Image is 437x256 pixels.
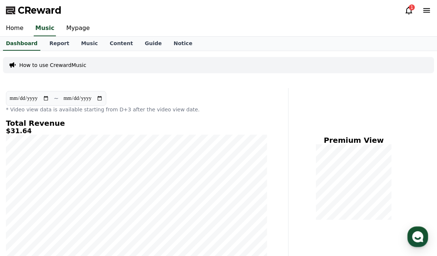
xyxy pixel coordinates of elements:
a: How to use CrewardMusic [19,61,86,69]
a: Dashboard [3,37,40,51]
p: * Video view data is available starting from D+3 after the video view date. [6,106,267,113]
span: CReward [18,4,61,16]
h5: $31.64 [6,127,267,135]
a: Content [104,37,139,51]
a: CReward [6,4,61,16]
div: 1 [409,4,415,10]
h4: Premium View [294,136,413,144]
a: Notice [168,37,199,51]
a: 1 [404,6,413,15]
p: ~ [54,94,59,103]
a: Music [34,21,56,36]
a: Report [43,37,75,51]
a: Guide [139,37,168,51]
a: Music [75,37,104,51]
a: Mypage [60,21,96,36]
h4: Total Revenue [6,119,267,127]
